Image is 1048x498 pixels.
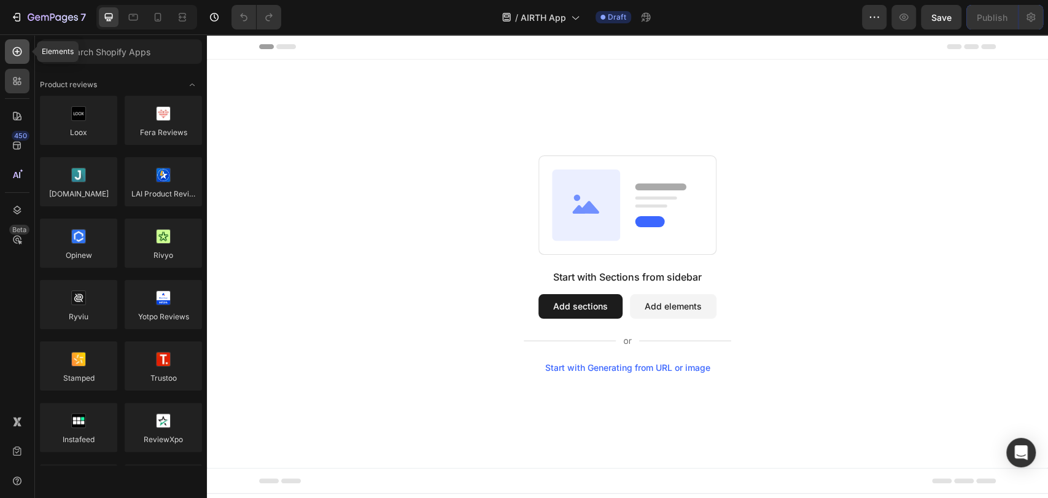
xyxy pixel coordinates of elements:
span: / [515,11,518,24]
input: Search Shopify Apps [40,39,202,64]
div: Start with Generating from URL or image [338,329,503,338]
button: Add sections [332,260,416,284]
button: Publish [966,5,1018,29]
div: Beta [9,225,29,235]
div: Publish [977,11,1007,24]
span: Save [931,12,952,23]
span: Product reviews [40,79,97,90]
p: 7 [80,10,86,25]
div: Start with Sections from sidebar [346,235,495,250]
span: Draft [608,12,626,23]
div: Undo/Redo [231,5,281,29]
span: Toggle open [182,75,202,95]
span: AIRTH App [521,11,566,24]
button: Save [921,5,961,29]
div: Open Intercom Messenger [1006,438,1036,467]
button: Add elements [423,260,510,284]
button: 7 [5,5,91,29]
iframe: Design area [207,34,1048,498]
div: 450 [12,131,29,141]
